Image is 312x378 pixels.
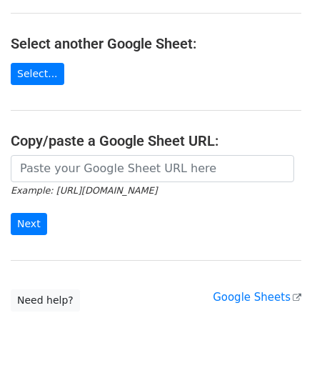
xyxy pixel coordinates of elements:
[11,155,294,182] input: Paste your Google Sheet URL here
[241,309,312,378] iframe: Chat Widget
[11,132,301,149] h4: Copy/paste a Google Sheet URL:
[11,35,301,52] h4: Select another Google Sheet:
[213,291,301,304] a: Google Sheets
[11,213,47,235] input: Next
[11,185,157,196] small: Example: [URL][DOMAIN_NAME]
[11,63,64,85] a: Select...
[11,289,80,312] a: Need help?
